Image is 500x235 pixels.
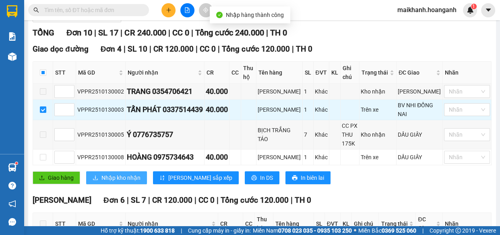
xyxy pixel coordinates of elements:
[188,226,251,235] span: Cung cấp máy in - giấy in:
[258,87,301,96] div: [PERSON_NAME]
[77,36,142,47] div: 0904308393
[191,28,193,37] span: |
[382,227,416,234] strong: 0369 525 060
[325,213,341,235] th: ĐVT
[8,163,17,172] img: warehouse-icon
[361,105,395,114] div: Trên xe
[266,28,268,37] span: |
[8,52,17,61] img: warehouse-icon
[195,28,264,37] span: Tổng cước 240.000
[8,182,16,189] span: question-circle
[315,105,328,114] div: Khác
[260,173,273,182] span: In DS
[48,173,74,182] span: Giao hàng
[354,229,356,232] span: ⚪️
[128,219,210,228] span: Người nhận
[78,68,117,77] span: Mã GD
[101,226,175,235] span: Hỗ trợ kỹ thuật:
[256,62,302,84] th: Tên hàng
[7,7,71,25] div: [PERSON_NAME]
[120,28,122,37] span: |
[77,153,124,162] div: VPPR2510130008
[229,62,241,84] th: CC
[285,171,331,184] button: printerIn biên lai
[352,213,379,235] th: Ghi chú
[485,6,492,14] span: caret-down
[7,5,17,17] img: logo-vxr
[315,87,328,96] div: Khác
[292,175,298,181] span: printer
[78,219,117,228] span: Mã GD
[33,171,80,184] button: uploadGiao hàng
[278,227,352,234] strong: 0708 023 035 - 0935 103 250
[196,44,198,54] span: |
[226,12,284,18] span: Nhập hàng thành công
[66,28,92,37] span: Đơn 10
[153,171,239,184] button: sort-ascending[PERSON_NAME] sắp xếp
[127,104,203,115] div: TẤN PHÁT 0337514439
[33,7,39,13] span: search
[301,173,324,182] span: In biên lai
[6,52,72,62] div: 50.000
[76,150,126,165] td: VPPR2510130008
[217,195,219,205] span: |
[128,44,147,54] span: SL 10
[198,195,215,205] span: CC 0
[184,7,190,13] span: file-add
[291,195,293,205] span: |
[101,173,140,182] span: Nhập kho nhận
[194,195,196,205] span: |
[103,195,125,205] span: Đơn 6
[295,195,311,205] span: TH 0
[181,226,182,235] span: |
[341,213,352,235] th: KL
[251,175,257,181] span: printer
[180,3,194,17] button: file-add
[292,44,294,54] span: |
[362,68,388,77] span: Trạng thái
[304,105,312,114] div: 1
[168,173,232,182] span: [PERSON_NAME] sắp xếp
[76,100,126,120] td: VPPR2510130003
[159,175,165,181] span: sort-ascending
[8,218,16,226] span: message
[93,175,98,181] span: download
[315,130,328,139] div: Khác
[199,3,213,17] button: aim
[166,7,171,13] span: plus
[98,28,118,37] span: SL 17
[7,25,71,35] div: THÀNH
[44,6,139,15] input: Tìm tên, số ĐT hoặc mã đơn
[53,62,76,84] th: STT
[255,213,273,235] th: Thu hộ
[127,195,129,205] span: |
[76,120,126,150] td: VPPR2510130005
[77,87,124,96] div: VPPR2510130002
[342,121,358,148] div: CC PX THU 175K
[131,195,146,205] span: SL 7
[341,62,360,84] th: Ghi chú
[127,129,203,140] div: Ý 0776735757
[245,171,279,184] button: printerIn DS
[206,104,228,115] div: 40.000
[128,68,196,77] span: Người nhận
[7,7,19,15] span: Gửi:
[124,44,126,54] span: |
[206,152,228,163] div: 40.000
[172,28,189,37] span: CC 0
[303,62,314,84] th: SL
[153,44,194,54] span: CR 120.000
[253,226,352,235] span: Miền Nam
[33,195,91,205] span: [PERSON_NAME]
[455,228,461,233] span: copyright
[361,87,395,96] div: Kho nhận
[304,87,312,96] div: 1
[391,5,463,15] span: maikhanh.hoanganh
[422,226,424,235] span: |
[445,68,489,77] div: Nhãn
[445,219,489,228] div: Nhãn
[148,195,150,205] span: |
[101,44,122,54] span: Đơn 4
[471,4,477,9] sup: 1
[152,195,192,205] span: CR 120.000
